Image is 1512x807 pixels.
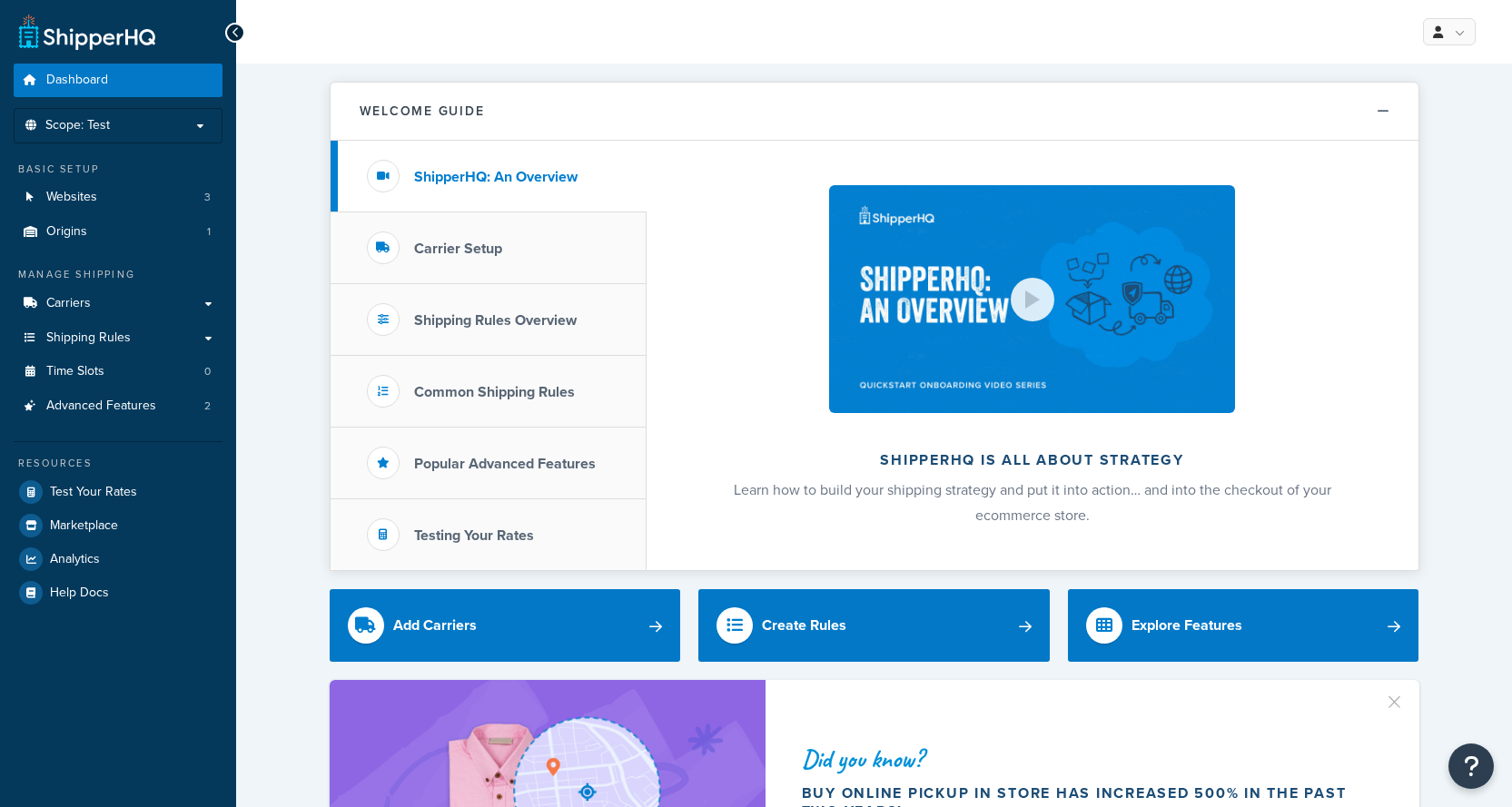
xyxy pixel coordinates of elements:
[1068,589,1419,662] a: Explore Features
[330,589,681,662] a: Add Carriers
[207,224,211,240] span: 1
[698,589,1050,662] a: Create Rules
[414,169,578,185] h3: ShipperHQ: An Overview
[331,83,1418,141] button: Welcome Guide
[14,215,222,249] li: Origins
[14,355,222,389] a: Time Slots0
[14,287,222,320] a: Carriers
[14,389,222,423] li: Advanced Features
[204,190,211,205] span: 3
[46,224,87,240] span: Origins
[14,476,222,508] a: Test Your Rates
[734,479,1331,526] span: Learn how to build your shipping strategy and put it into action… and into the checkout of your e...
[762,613,846,638] div: Create Rules
[46,330,131,346] span: Shipping Rules
[414,312,577,329] h3: Shipping Rules Overview
[414,241,502,257] h3: Carrier Setup
[46,399,156,414] span: Advanced Features
[802,746,1376,772] div: Did you know?
[414,527,534,544] h3: Testing Your Rates
[414,384,575,400] h3: Common Shipping Rules
[360,104,485,118] h2: Welcome Guide
[14,267,222,282] div: Manage Shipping
[14,389,222,423] a: Advanced Features2
[50,518,118,534] span: Marketplace
[14,181,222,214] li: Websites
[45,118,110,133] span: Scope: Test
[14,162,222,177] div: Basic Setup
[14,64,222,97] a: Dashboard
[204,364,211,379] span: 0
[204,399,211,414] span: 2
[829,185,1234,413] img: ShipperHQ is all about strategy
[14,509,222,542] a: Marketplace
[14,321,222,355] a: Shipping Rules
[46,73,108,88] span: Dashboard
[46,364,104,379] span: Time Slots
[695,452,1370,468] h2: ShipperHQ is all about strategy
[50,485,137,500] span: Test Your Rates
[14,543,222,576] a: Analytics
[1448,743,1494,789] button: Open Resource Center
[46,296,91,311] span: Carriers
[50,586,109,601] span: Help Docs
[14,576,222,609] a: Help Docs
[46,190,97,205] span: Websites
[14,215,222,249] a: Origins1
[14,355,222,389] li: Time Slots
[393,613,477,638] div: Add Carriers
[14,456,222,471] div: Resources
[50,552,100,567] span: Analytics
[14,181,222,214] a: Websites3
[1132,613,1242,638] div: Explore Features
[414,456,596,472] h3: Popular Advanced Features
